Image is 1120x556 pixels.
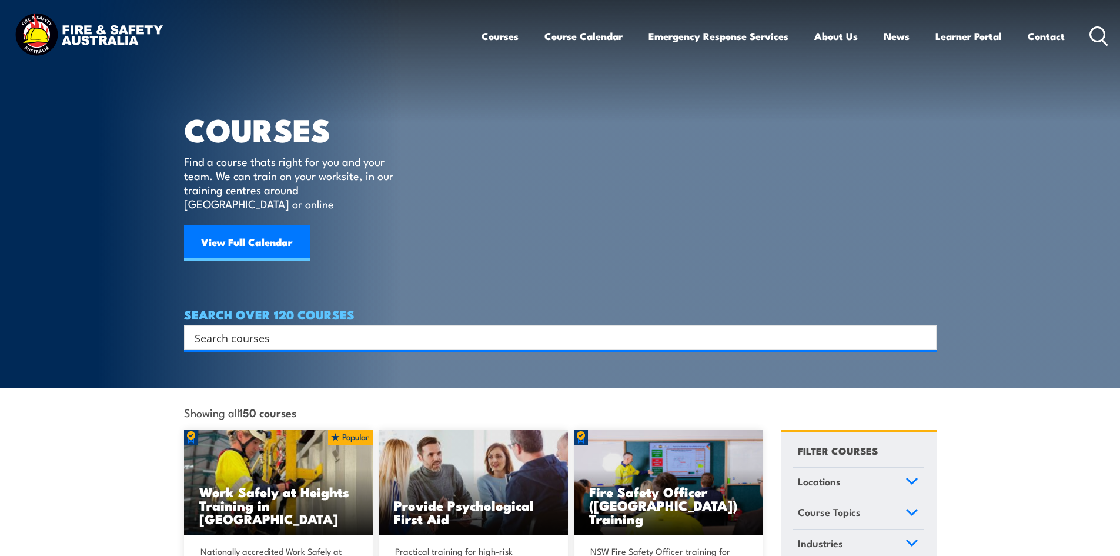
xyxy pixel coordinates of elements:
[184,430,373,536] img: Work Safely at Heights Training (1)
[239,404,296,420] strong: 150 courses
[648,21,788,52] a: Emergency Response Services
[574,430,763,536] img: Fire Safety Advisor
[184,406,296,418] span: Showing all
[798,442,878,458] h4: FILTER COURSES
[482,21,519,52] a: Courses
[798,535,843,551] span: Industries
[394,498,553,525] h3: Provide Psychological First Aid
[184,225,310,261] a: View Full Calendar
[379,430,568,536] a: Provide Psychological First Aid
[184,154,399,211] p: Find a course thats right for you and your team. We can train on your worksite, in our training c...
[814,21,858,52] a: About Us
[574,430,763,536] a: Fire Safety Officer ([GEOGRAPHIC_DATA]) Training
[184,115,410,143] h1: COURSES
[935,21,1002,52] a: Learner Portal
[793,468,924,498] a: Locations
[798,474,841,490] span: Locations
[195,329,911,347] input: Search input
[793,498,924,529] a: Course Topics
[379,430,568,536] img: Mental Health First Aid Training Course from Fire & Safety Australia
[798,504,861,520] span: Course Topics
[197,329,913,346] form: Search form
[1028,21,1065,52] a: Contact
[199,485,358,525] h3: Work Safely at Heights Training in [GEOGRAPHIC_DATA]
[589,485,748,525] h3: Fire Safety Officer ([GEOGRAPHIC_DATA]) Training
[184,430,373,536] a: Work Safely at Heights Training in [GEOGRAPHIC_DATA]
[884,21,910,52] a: News
[544,21,623,52] a: Course Calendar
[184,308,937,321] h4: SEARCH OVER 120 COURSES
[916,329,932,346] button: Search magnifier button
